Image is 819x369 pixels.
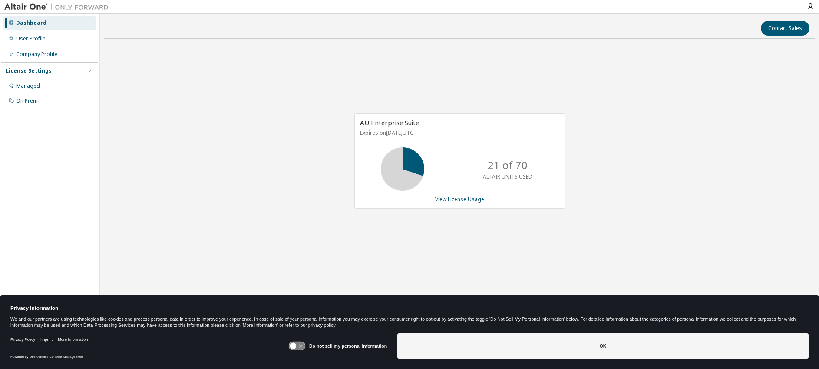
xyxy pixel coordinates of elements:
p: Expires on [DATE] UTC [360,129,557,136]
div: License Settings [6,67,52,74]
div: On Prem [16,97,38,104]
div: Company Profile [16,51,57,58]
p: 21 of 70 [488,158,528,173]
div: Dashboard [16,20,46,27]
span: AU Enterprise Suite [360,118,419,127]
div: User Profile [16,35,46,42]
button: Contact Sales [761,21,809,36]
a: View License Usage [435,196,484,203]
p: ALTAIR UNITS USED [483,173,532,180]
div: Managed [16,83,40,90]
img: Altair One [4,3,113,11]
